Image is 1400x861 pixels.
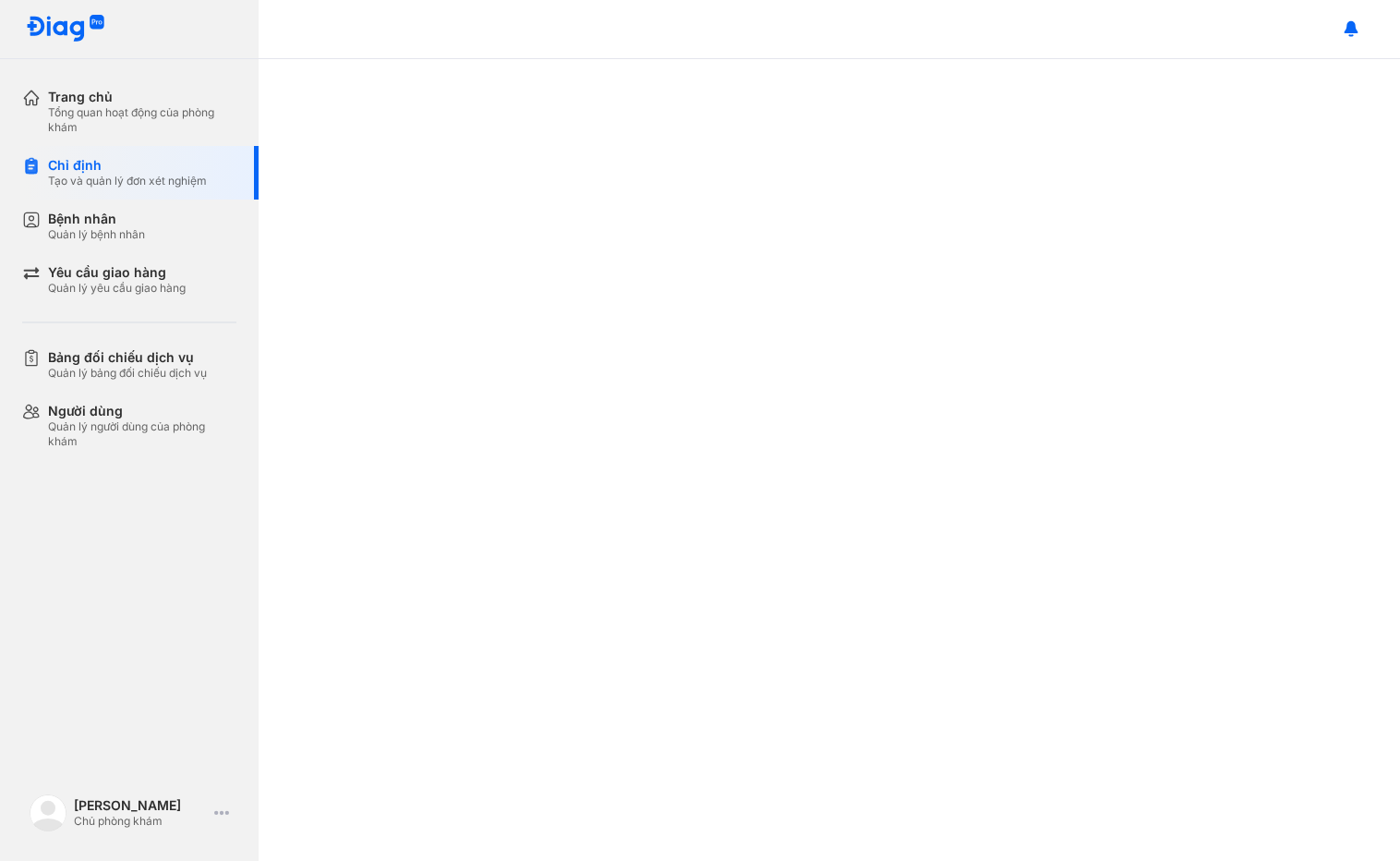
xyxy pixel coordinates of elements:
[48,264,186,281] div: Yêu cầu giao hàng
[48,105,236,135] div: Tổng quan hoạt động của phòng khám
[48,349,207,366] div: Bảng đối chiếu dịch vụ
[48,227,145,242] div: Quản lý bệnh nhân
[30,794,66,831] img: logo
[48,366,207,381] div: Quản lý bảng đối chiếu dịch vụ
[48,403,236,419] div: Người dùng
[26,15,105,43] img: logo
[48,419,236,449] div: Quản lý người dùng của phòng khám
[48,89,236,105] div: Trang chủ
[48,174,207,188] div: Tạo và quản lý đơn xét nghiệm
[48,281,186,296] div: Quản lý yêu cầu giao hàng
[48,157,207,174] div: Chỉ định
[48,211,145,227] div: Bệnh nhân
[74,797,207,814] div: [PERSON_NAME]
[74,814,207,829] div: Chủ phòng khám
